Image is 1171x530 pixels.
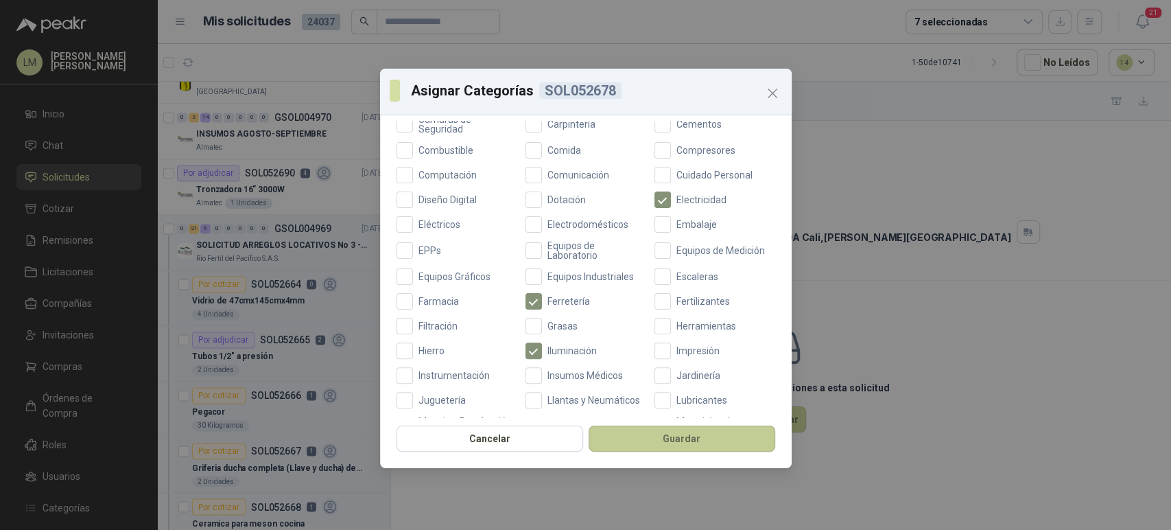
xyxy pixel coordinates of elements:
span: Electrodomésticos [542,220,634,229]
div: SOL052678 [539,82,622,99]
p: Asignar Categorías [411,80,782,101]
span: Iluminación [542,346,602,356]
button: Guardar [589,426,775,452]
span: Jardinería [671,371,726,380]
span: Combustible [413,146,479,155]
span: Materiales de Construcción [671,417,775,436]
button: Close [761,82,783,104]
span: Cementos [671,119,727,129]
span: Computación [413,170,482,180]
span: Herramientas [671,321,742,331]
span: Embalaje [671,220,722,229]
span: Electricidad [671,195,732,205]
span: Equipos de Medición [671,246,770,255]
span: Instrumentación [413,371,495,380]
span: Manejo y Recolección de Residuos [413,417,517,436]
span: Equipos Gráficos [413,272,496,281]
span: Equipos Industriales [542,272,639,281]
span: Diseño Digital [413,195,482,205]
span: Ferretería [542,297,595,306]
span: Cámaras de Seguridad [413,115,517,134]
button: Cancelar [397,426,583,452]
span: Llantas y Neumáticos [542,395,646,405]
span: Farmacia [413,297,464,306]
span: Dotación [542,195,591,205]
span: Lubricantes [671,395,733,405]
span: Grasas [542,321,583,331]
span: Comida [542,146,587,155]
span: Impresión [671,346,725,356]
span: Equipos de Laboratorio [542,241,646,260]
span: EPPs [413,246,447,255]
span: Juguetería [413,395,471,405]
span: Insumos Médicos [542,371,628,380]
span: Comunicación [542,170,615,180]
span: Escaleras [671,272,724,281]
span: Carpintería [542,119,601,129]
span: Filtración [413,321,463,331]
span: Hierro [413,346,450,356]
span: Eléctricos [413,220,466,229]
span: Compresores [671,146,741,155]
span: Cuidado Personal [671,170,758,180]
span: Fertilizantes [671,297,735,306]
